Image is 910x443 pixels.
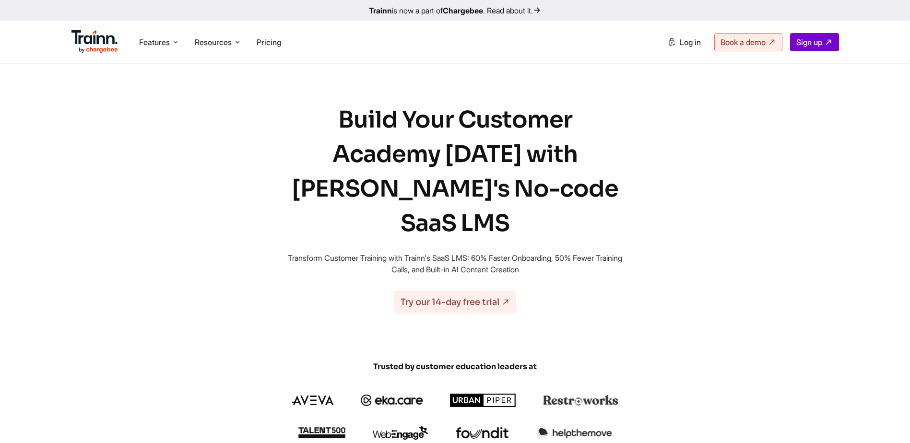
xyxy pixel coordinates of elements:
span: Sign up [796,37,822,47]
a: Log in [662,34,707,51]
span: Log in [680,37,701,47]
iframe: Chat Widget [862,397,910,443]
img: talent500 logo [298,427,346,439]
img: foundit logo [455,427,509,439]
img: aveva logo [292,396,334,405]
span: Resources [195,37,232,47]
span: Features [139,37,170,47]
div: Widget de clavardage [862,397,910,443]
span: Book a demo [721,37,766,47]
b: Trainn [369,6,392,15]
img: urbanpiper logo [450,394,516,407]
img: webengage logo [373,426,428,440]
a: Try our 14-day free trial [394,291,516,314]
a: Book a demo [714,33,782,51]
a: Pricing [257,37,281,47]
span: Trusted by customer education leaders at [225,361,685,372]
img: restroworks logo [543,395,618,406]
p: Transform Customer Training with Trainn's SaaS LMS: 60% Faster Onboarding, 50% Fewer Training Cal... [283,252,628,275]
h1: Build Your Customer Academy [DATE] with [PERSON_NAME]'s No-code SaaS LMS [283,103,628,241]
a: Sign up [790,33,839,51]
img: helpthemove logo [536,426,612,440]
img: Trainn Logo [71,30,118,53]
img: ekacare logo [361,395,423,406]
b: Chargebee [443,6,483,15]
